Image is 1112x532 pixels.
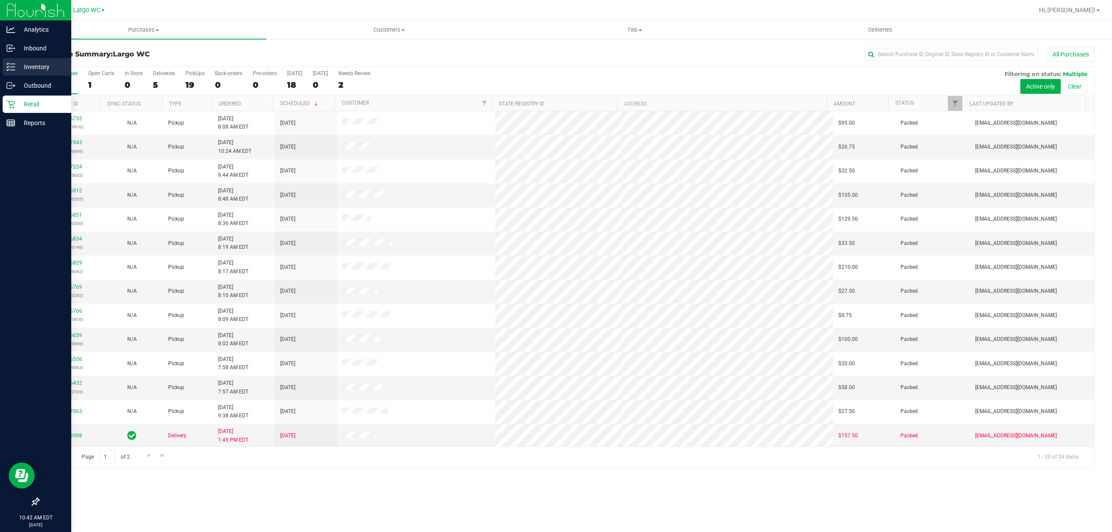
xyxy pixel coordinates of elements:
span: Packed [900,263,918,271]
a: Customers [266,21,512,39]
inline-svg: Inventory [7,63,15,71]
span: Pickup [168,119,184,127]
span: [EMAIL_ADDRESS][DOMAIN_NAME] [975,383,1057,392]
span: Filtering on status: [1005,70,1061,77]
span: Pickup [168,167,184,175]
span: Not Applicable [127,288,137,294]
span: [DATE] [280,360,295,368]
span: [DATE] [280,215,295,223]
span: $27.50 [838,287,855,295]
span: [DATE] [280,191,295,199]
span: Multiple [1063,70,1087,77]
span: Packed [900,383,918,392]
span: Packed [900,311,918,320]
span: [DATE] 8:10 AM EDT [218,283,248,300]
span: [DATE] 7:57 AM EDT [218,379,248,396]
inline-svg: Inbound [7,44,15,53]
span: Pickup [168,407,184,416]
span: Packed [900,215,918,223]
span: Packed [900,360,918,368]
div: In Store [125,70,142,76]
div: 5 [153,80,175,90]
a: Go to the last page [156,450,169,462]
span: Pickup [168,215,184,223]
span: [DATE] 8:36 AM EDT [218,211,248,228]
span: Packed [900,407,918,416]
span: $157.50 [838,432,858,440]
div: 0 [313,80,328,90]
span: $27.50 [838,407,855,416]
span: Pickup [168,311,184,320]
span: Customers [267,26,511,34]
p: Outbound [15,80,67,91]
button: N/A [127,215,137,223]
p: Inventory [15,62,67,72]
p: [DATE] [4,522,67,528]
span: Deliveries [857,26,904,34]
inline-svg: Outbound [7,81,15,90]
span: Page of 2 [74,450,137,464]
inline-svg: Retail [7,100,15,109]
a: 12006432 [58,380,82,386]
span: [EMAIL_ADDRESS][DOMAIN_NAME] [975,311,1057,320]
div: Deliveries [153,70,175,76]
div: Back-orders [215,70,242,76]
span: Packed [900,143,918,151]
button: N/A [127,407,137,416]
a: 12006834 [58,236,82,242]
span: Largo WC [113,50,150,58]
a: 12007063 [58,408,82,414]
span: $26.75 [838,143,855,151]
a: Purchases [21,21,266,39]
span: Not Applicable [127,168,137,174]
span: [DATE] [280,287,295,295]
span: Not Applicable [127,312,137,318]
a: 12006735 [58,116,82,122]
button: N/A [127,383,137,392]
span: 1 - 20 of 24 items [1031,450,1086,463]
a: Status [895,100,914,106]
input: Search Purchase ID, Original ID, State Registry ID or Customer Name... [864,48,1038,61]
span: Pickup [168,287,184,295]
span: [EMAIL_ADDRESS][DOMAIN_NAME] [975,407,1057,416]
button: N/A [127,287,137,295]
span: Not Applicable [127,264,137,270]
a: Deliveries [758,21,1003,39]
span: [EMAIL_ADDRESS][DOMAIN_NAME] [975,215,1057,223]
button: N/A [127,263,137,271]
button: N/A [127,143,137,151]
span: Not Applicable [127,240,137,246]
span: Packed [900,119,918,127]
p: Inbound [15,43,67,53]
div: 0 [215,80,242,90]
span: $105.00 [838,191,858,199]
span: [DATE] [280,239,295,248]
div: 2 [338,80,371,90]
div: [DATE] [313,70,328,76]
span: [DATE] [280,407,295,416]
p: Reports [15,118,67,128]
span: [DATE] 8:08 AM EDT [218,115,248,131]
span: [EMAIL_ADDRESS][DOMAIN_NAME] [975,263,1057,271]
div: 19 [185,80,205,90]
span: [DATE] 8:02 AM EDT [218,331,248,348]
span: Packed [900,239,918,248]
span: Pickup [168,335,184,344]
span: [DATE] 8:17 AM EDT [218,259,248,275]
span: [DATE] [280,143,295,151]
span: [DATE] 1:45 PM EDT [218,427,248,444]
span: [DATE] [280,335,295,344]
a: 12006659 [58,332,82,338]
span: $95.00 [838,119,855,127]
button: N/A [127,191,137,199]
a: 12006851 [58,212,82,218]
span: [EMAIL_ADDRESS][DOMAIN_NAME] [975,239,1057,248]
span: [DATE] 8:19 AM EDT [218,235,248,251]
span: $8.75 [838,311,852,320]
button: Clear [1062,79,1087,94]
span: [EMAIL_ADDRESS][DOMAIN_NAME] [975,167,1057,175]
button: N/A [127,360,137,368]
span: [DATE] 9:44 AM EDT [218,163,248,179]
span: [EMAIL_ADDRESS][DOMAIN_NAME] [975,335,1057,344]
span: Purchases [21,26,266,34]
